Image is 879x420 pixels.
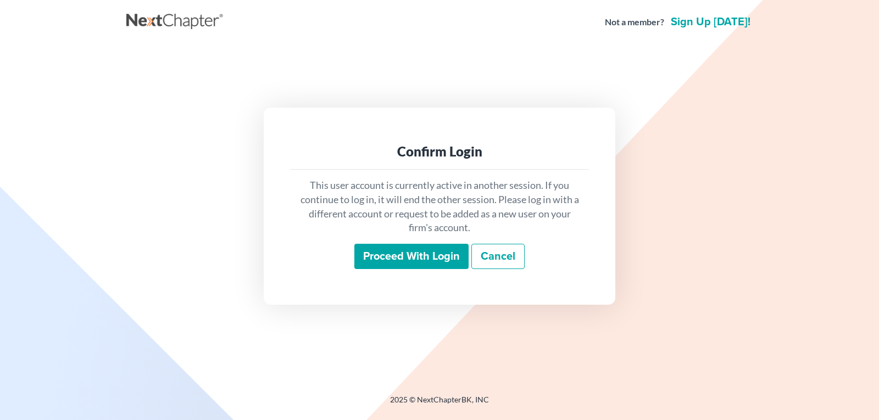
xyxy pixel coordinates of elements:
[605,16,664,29] strong: Not a member?
[669,16,753,27] a: Sign up [DATE]!
[299,143,580,160] div: Confirm Login
[354,244,469,269] input: Proceed with login
[299,178,580,235] p: This user account is currently active in another session. If you continue to log in, it will end ...
[471,244,525,269] a: Cancel
[126,394,753,414] div: 2025 © NextChapterBK, INC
